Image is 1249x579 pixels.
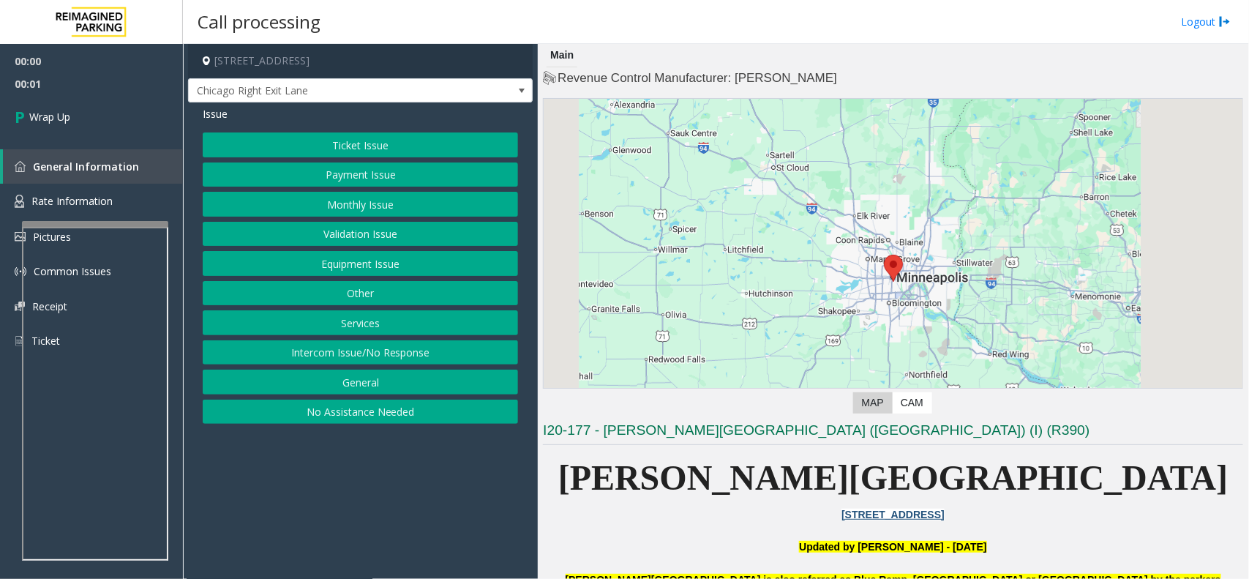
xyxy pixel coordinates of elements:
[203,222,518,247] button: Validation Issue
[33,160,139,173] span: General Information
[15,161,26,172] img: 'icon'
[15,335,24,348] img: 'icon'
[203,281,518,306] button: Other
[203,370,518,395] button: General
[203,106,228,122] span: Issue
[188,44,533,78] h4: [STREET_ADDRESS]
[203,251,518,276] button: Equipment Issue
[203,192,518,217] button: Monthly Issue
[203,310,518,335] button: Services
[15,266,26,277] img: 'icon'
[799,541,986,553] font: Updated by [PERSON_NAME] - [DATE]
[3,149,183,184] a: General Information
[190,4,328,40] h3: Call processing
[841,509,945,520] a: [STREET_ADDRESS]
[1219,14,1231,29] img: logout
[15,195,24,208] img: 'icon'
[203,163,518,187] button: Payment Issue
[29,109,70,124] span: Wrap Up
[189,79,463,102] span: Chicago Right Exit Lane
[15,232,26,242] img: 'icon'
[543,421,1243,445] h3: I20-177 - [PERSON_NAME][GEOGRAPHIC_DATA] ([GEOGRAPHIC_DATA]) (I) (R390)
[203,132,518,157] button: Ticket Issue
[884,255,903,282] div: 800 East 28th Street, Minneapolis, MN
[31,194,113,208] span: Rate Information
[892,392,932,414] label: CAM
[547,44,577,67] div: Main
[558,458,1229,497] span: [PERSON_NAME][GEOGRAPHIC_DATA]
[543,70,1243,87] h4: Revenue Control Manufacturer: [PERSON_NAME]
[203,400,518,425] button: No Assistance Needed
[853,392,893,414] label: Map
[15,302,25,311] img: 'icon'
[203,340,518,365] button: Intercom Issue/No Response
[1181,14,1231,29] a: Logout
